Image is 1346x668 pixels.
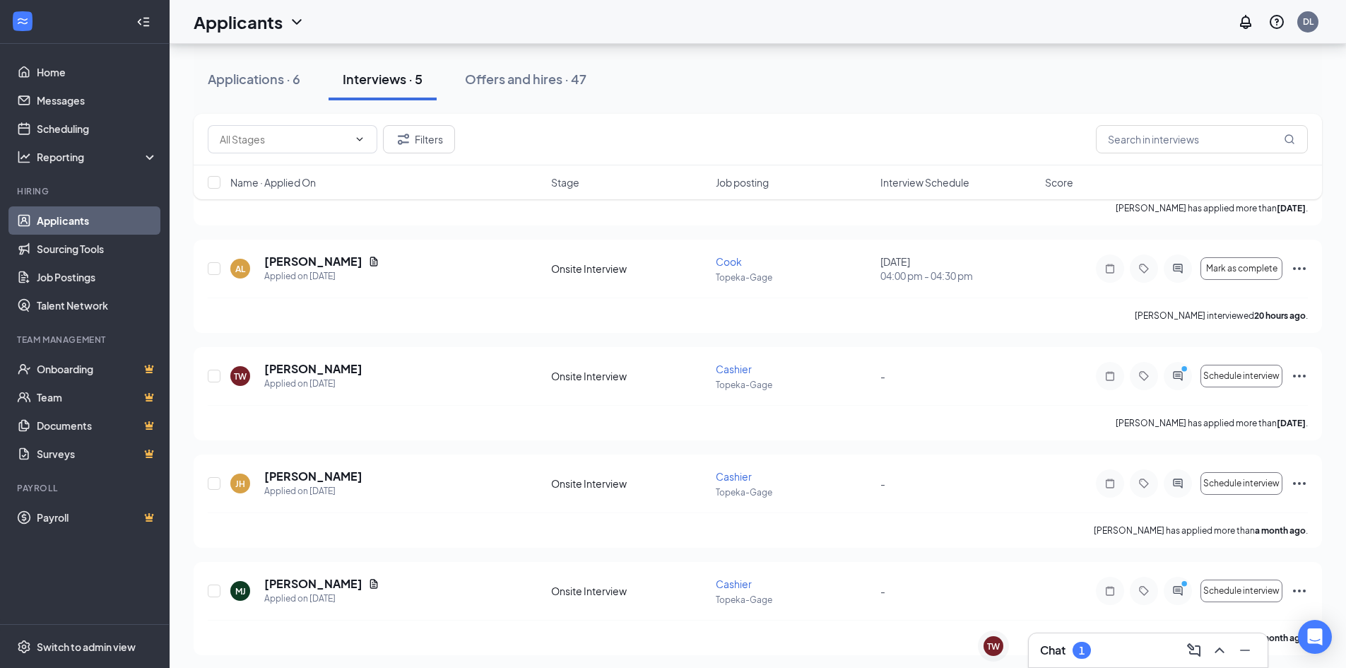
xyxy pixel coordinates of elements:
span: - [880,477,885,490]
p: Topeka-Gage [716,379,872,391]
div: Reporting [37,150,158,164]
span: Schedule interview [1203,586,1280,596]
button: Schedule interview [1200,580,1282,602]
a: PayrollCrown [37,503,158,532]
span: Score [1045,175,1073,189]
svg: ActiveChat [1169,370,1186,382]
b: a month ago [1255,525,1306,536]
span: Schedule interview [1203,479,1280,488]
svg: ChevronUp [1211,642,1228,659]
input: All Stages [220,131,348,147]
span: Cashier [716,578,752,590]
div: Onsite Interview [551,262,707,276]
svg: ChevronDown [288,13,305,30]
a: Scheduling [37,115,158,143]
svg: Note [1102,585,1118,597]
svg: Tag [1135,370,1152,382]
div: Applications · 6 [208,70,300,88]
a: TeamCrown [37,383,158,411]
svg: Note [1102,263,1118,274]
svg: Notifications [1237,13,1254,30]
span: Job posting [716,175,769,189]
h5: [PERSON_NAME] [264,576,362,592]
p: [PERSON_NAME] has applied more than . [1094,632,1308,644]
p: [PERSON_NAME] interviewed . [1135,310,1308,322]
svg: Note [1102,370,1118,382]
span: - [880,370,885,382]
svg: Collapse [136,15,150,29]
svg: ActiveChat [1169,478,1186,489]
svg: WorkstreamLogo [16,14,30,28]
span: - [880,585,885,597]
div: 1 [1079,645,1085,657]
p: [PERSON_NAME] has applied more than . [1116,417,1308,429]
h5: [PERSON_NAME] [264,469,362,484]
a: DocumentsCrown [37,411,158,440]
button: Minimize [1234,639,1256,662]
p: Topeka-Gage [716,594,872,606]
span: Mark as complete [1206,264,1277,274]
svg: Ellipses [1291,475,1308,492]
b: [DATE] [1277,418,1306,428]
span: Stage [551,175,579,189]
svg: Ellipses [1291,582,1308,599]
svg: Ellipses [1291,368,1308,385]
a: Applicants [37,206,158,235]
div: JH [235,478,245,490]
span: Schedule interview [1203,371,1280,381]
span: Name · Applied On [230,175,316,189]
div: Interviews · 5 [343,70,423,88]
svg: Settings [17,640,31,654]
div: [DATE] [880,254,1037,283]
svg: ComposeMessage [1186,642,1203,659]
input: Search in interviews [1096,125,1308,153]
h1: Applicants [194,10,283,34]
div: Switch to admin view [37,640,136,654]
a: Talent Network [37,291,158,320]
div: Team Management [17,334,155,346]
span: Cook [716,255,742,268]
a: Job Postings [37,263,158,291]
svg: ChevronDown [354,134,365,145]
div: Open Intercom Messenger [1298,620,1332,654]
svg: Tag [1135,585,1152,597]
b: 20 hours ago [1254,310,1306,321]
p: [PERSON_NAME] has applied more than . [1094,525,1308,537]
span: Interview Schedule [880,175,969,189]
svg: Document [368,578,379,590]
span: Cashier [716,363,752,375]
div: Onsite Interview [551,369,707,383]
button: ComposeMessage [1183,639,1205,662]
button: Mark as complete [1200,257,1282,280]
a: OnboardingCrown [37,355,158,383]
div: Offers and hires · 47 [465,70,586,88]
a: SurveysCrown [37,440,158,468]
button: Schedule interview [1200,365,1282,387]
svg: Tag [1135,478,1152,489]
div: Applied on [DATE] [264,269,379,283]
h5: [PERSON_NAME] [264,361,362,377]
svg: Filter [395,131,412,148]
button: Filter Filters [383,125,455,153]
div: Applied on [DATE] [264,377,362,391]
a: Sourcing Tools [37,235,158,263]
div: Onsite Interview [551,476,707,491]
svg: ActiveChat [1169,585,1186,597]
svg: QuestionInfo [1268,13,1285,30]
b: a month ago [1255,633,1306,643]
div: Hiring [17,185,155,197]
div: Payroll [17,482,155,494]
svg: ActiveChat [1169,263,1186,274]
svg: PrimaryDot [1178,580,1195,591]
div: TW [234,370,247,382]
h3: Chat [1040,643,1065,658]
p: Topeka-Gage [716,271,872,283]
div: TW [987,640,1000,652]
svg: PrimaryDot [1178,365,1195,376]
h5: [PERSON_NAME] [264,254,362,269]
div: AL [235,263,245,275]
svg: Tag [1135,263,1152,274]
svg: Ellipses [1291,260,1308,277]
svg: Document [368,256,379,267]
span: Cashier [716,470,752,483]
